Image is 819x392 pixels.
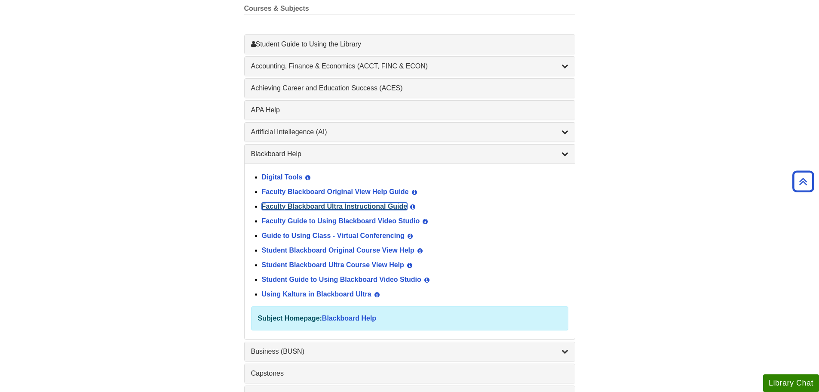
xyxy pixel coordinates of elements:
[251,39,568,49] a: Student Guide to Using the Library
[262,261,404,269] a: Student Blackboard Ultra Course View Help
[251,127,568,137] a: Artificial Intellegence (AI)
[262,247,414,254] a: Student Blackboard Original Course View Help
[262,203,408,210] a: Faculty Blackboard Ultra Instructional Guide
[251,61,568,71] a: Accounting, Finance & Economics (ACCT, FINC & ECON)
[763,374,819,392] button: Library Chat
[789,176,817,187] a: Back to Top
[251,149,568,159] a: Blackboard Help
[262,232,405,239] a: Guide to Using Class - Virtual Conferencing
[244,5,575,15] h2: Courses & Subjects
[251,83,568,93] a: Achieving Career and Education Success (ACES)
[322,315,376,322] a: Blackboard Help
[262,290,371,298] a: Using Kaltura in Blackboard Ultra
[262,276,421,283] a: Student Guide to Using Blackboard Video Studio
[258,315,322,322] strong: Subject Homepage:
[251,368,568,379] a: Capstones
[262,217,420,225] a: Faculty Guide to Using Blackboard Video Studio
[245,164,575,339] div: Blackboard Help
[251,105,568,115] a: APA Help
[262,173,303,181] a: Digital Tools
[251,346,568,357] a: Business (BUSN)
[262,188,409,195] a: Faculty Blackboard Original View Help Guide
